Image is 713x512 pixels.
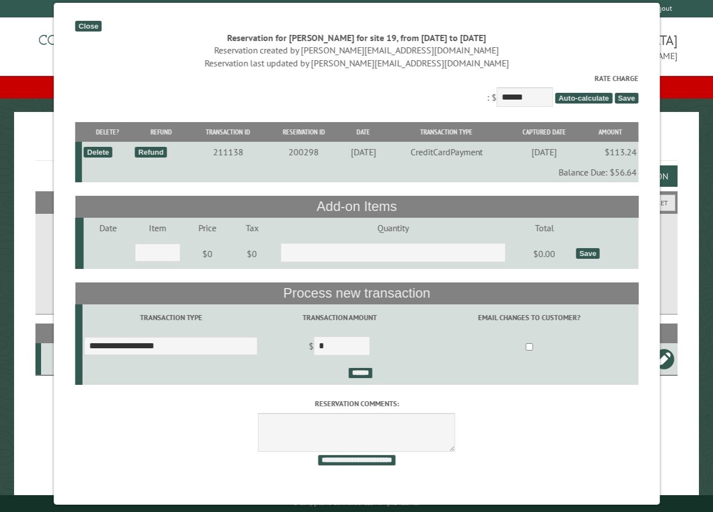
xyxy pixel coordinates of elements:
td: $0.00 [514,238,574,270]
div: Delete [83,147,112,158]
td: $0 [182,238,232,270]
td: 211138 [189,142,266,162]
div: : $ [75,73,638,110]
td: $0 [232,238,271,270]
th: Delete? [82,122,133,142]
th: Refund [133,122,189,142]
span: Save [615,93,638,104]
small: © Campground Commander LLC. All rights reserved. [293,500,420,507]
th: Process new transaction [75,282,638,304]
th: Amount [581,122,638,142]
div: 19 [46,353,78,365]
td: CreditCardPayment [386,142,506,162]
td: Balance Due: $56.64 [82,162,638,182]
td: Price [182,218,232,238]
h1: Reservations [35,130,677,161]
span: Auto-calculate [555,93,612,104]
th: Date [340,122,386,142]
h2: Filters [35,191,677,213]
th: Transaction Type [386,122,506,142]
th: Site [41,324,79,343]
td: Total [514,218,574,238]
label: Reservation comments: [75,398,638,409]
td: $113.24 [581,142,638,162]
th: Add-on Items [75,196,638,217]
th: Captured Date [506,122,581,142]
div: Reservation for [PERSON_NAME] for site 19, from [DATE] to [DATE] [75,32,638,44]
label: Rate Charge [75,73,638,84]
th: Transaction ID [189,122,266,142]
label: Transaction Amount [261,312,418,323]
label: Email changes to customer? [421,312,636,323]
td: [DATE] [340,142,386,162]
img: Campground Commander [35,22,176,66]
div: Reservation last updated by [PERSON_NAME][EMAIL_ADDRESS][DOMAIN_NAME] [75,57,638,69]
div: Close [75,21,101,32]
td: Tax [232,218,271,238]
td: Date [83,218,133,238]
td: Quantity [271,218,514,238]
th: Reservation ID [267,122,340,142]
td: 200298 [267,142,340,162]
div: Reservation created by [PERSON_NAME][EMAIL_ADDRESS][DOMAIN_NAME] [75,44,638,56]
label: Transaction Type [84,312,257,323]
td: Item [132,218,182,238]
td: [DATE] [506,142,581,162]
div: Refund [134,147,167,158]
td: $ [259,331,419,363]
div: Save [576,248,599,259]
